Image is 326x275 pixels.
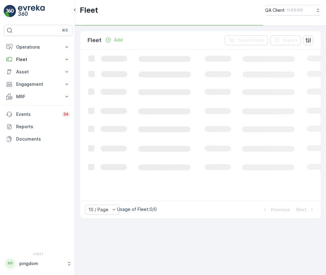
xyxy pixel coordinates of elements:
[265,7,285,13] p: QA Client
[16,124,70,130] p: Reports
[5,259,15,268] div: PP
[265,5,321,15] button: QA Client(+03:00)
[103,36,125,44] button: Add
[261,206,291,213] button: Previous
[88,36,102,45] p: Fleet
[16,81,60,87] p: Engagement
[16,44,60,50] p: Operations
[296,207,306,213] p: Next
[4,252,72,256] span: v 1.51.1
[270,35,301,45] button: Export
[283,37,297,43] p: Export
[296,206,316,213] button: Next
[16,111,58,117] p: Events
[271,207,290,213] p: Previous
[18,5,45,17] img: logo_light-DOdMpM7g.png
[16,94,60,100] p: MRF
[287,8,303,13] p: ( +03:00 )
[4,5,16,17] img: logo
[4,53,72,66] button: Fleet
[4,78,72,90] button: Engagement
[237,37,264,43] p: Clear Filters
[63,112,69,117] p: 34
[16,69,60,75] p: Asset
[4,257,72,270] button: PPpingdom
[4,133,72,145] a: Documents
[4,90,72,103] button: MRF
[4,41,72,53] button: Operations
[4,120,72,133] a: Reports
[4,66,72,78] button: Asset
[80,5,98,15] p: Fleet
[62,28,68,33] p: ⌘B
[114,37,123,43] p: Add
[16,56,60,63] p: Fleet
[4,108,72,120] a: Events34
[225,35,268,45] button: Clear Filters
[19,260,64,267] p: pingdom
[117,206,157,212] p: Usage of Fleet : 0/0
[16,136,70,142] p: Documents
